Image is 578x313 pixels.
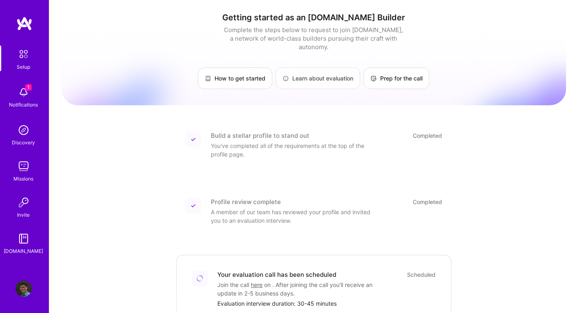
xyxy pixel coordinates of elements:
[13,280,34,297] a: User Avatar
[251,281,263,288] a: here
[276,67,360,89] a: Learn about evaluation
[211,141,374,159] div: You've completed all of the requirements at the top of the profile page.
[15,122,32,138] img: discovery
[18,211,30,219] div: Invite
[16,16,33,31] img: logo
[15,280,32,297] img: User Avatar
[413,131,442,140] div: Completed
[61,13,566,22] h1: Getting started as an [DOMAIN_NAME] Builder
[198,67,272,89] a: How to get started
[17,63,31,71] div: Setup
[25,84,32,91] span: 1
[218,299,436,308] div: Evaluation interview duration: 30-45 minutes
[195,274,204,283] img: Loading
[4,247,44,255] div: [DOMAIN_NAME]
[205,75,211,82] img: How to get started
[12,138,35,147] div: Discovery
[14,174,34,183] div: Missions
[15,194,32,211] img: Invite
[222,26,405,51] div: Complete the steps below to request to join [DOMAIN_NAME], a network of world-class builders purs...
[218,280,381,298] div: Join the call on . After joining the call you'll receive an update in 2-5 business days.
[413,198,442,206] div: Completed
[363,67,429,89] a: Prep for the call
[191,137,196,142] img: Completed
[211,131,310,140] div: Build a stellar profile to stand out
[211,208,374,225] div: A member of our team has reviewed your profile and invited you to an evaluation interview.
[15,230,32,247] img: guide book
[370,75,377,82] img: Prep for the call
[218,270,337,279] div: Your evaluation call has been scheduled
[9,100,38,109] div: Notifications
[15,158,32,174] img: teamwork
[211,198,281,206] div: Profile review complete
[191,203,196,208] img: Completed
[15,46,32,63] img: setup
[282,75,289,82] img: Learn about evaluation
[15,84,32,100] img: bell
[407,270,436,279] div: Scheduled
